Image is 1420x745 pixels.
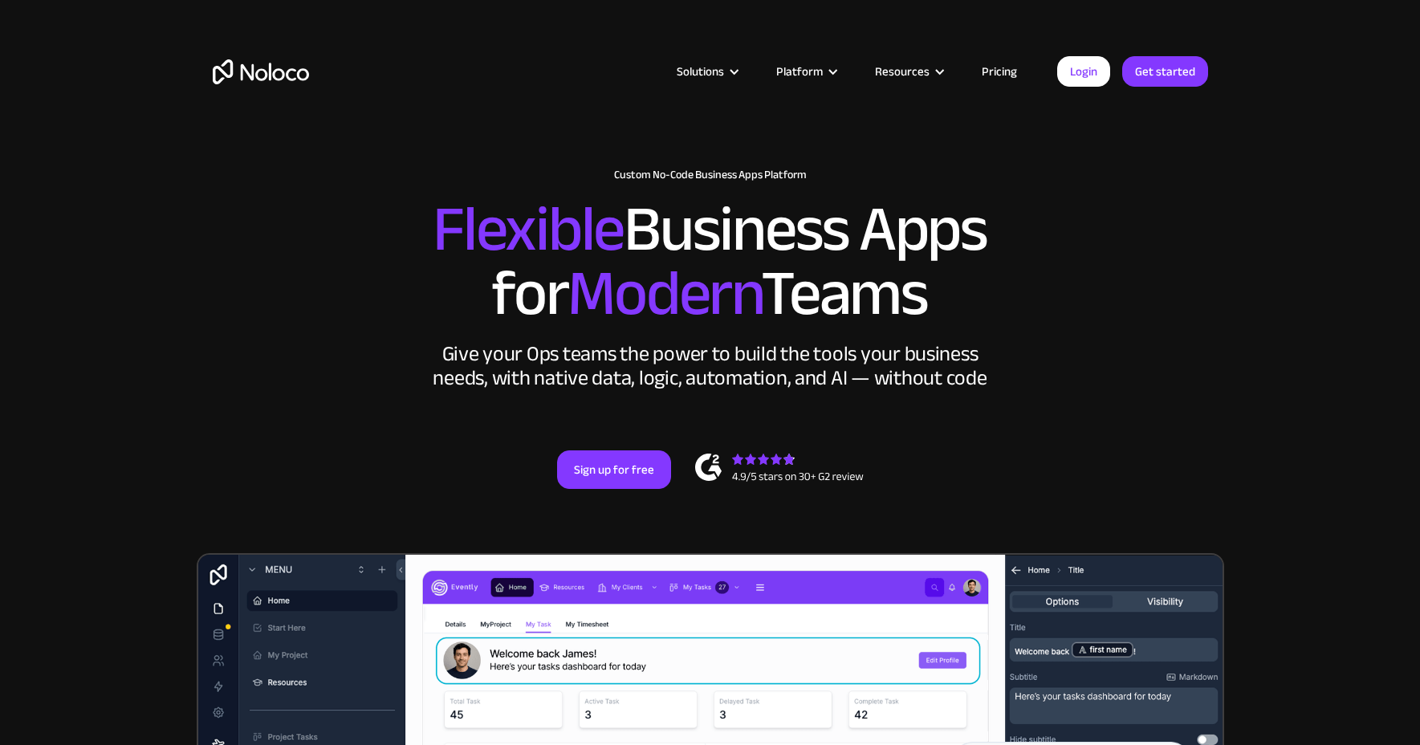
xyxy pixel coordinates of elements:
[875,61,930,82] div: Resources
[433,169,624,289] span: Flexible
[568,234,761,353] span: Modern
[657,61,756,82] div: Solutions
[962,61,1037,82] a: Pricing
[213,59,309,84] a: home
[1057,56,1110,87] a: Login
[677,61,724,82] div: Solutions
[429,342,991,390] div: Give your Ops teams the power to build the tools your business needs, with native data, logic, au...
[776,61,823,82] div: Platform
[1122,56,1208,87] a: Get started
[213,169,1208,181] h1: Custom No-Code Business Apps Platform
[213,197,1208,326] h2: Business Apps for Teams
[855,61,962,82] div: Resources
[557,450,671,489] a: Sign up for free
[756,61,855,82] div: Platform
